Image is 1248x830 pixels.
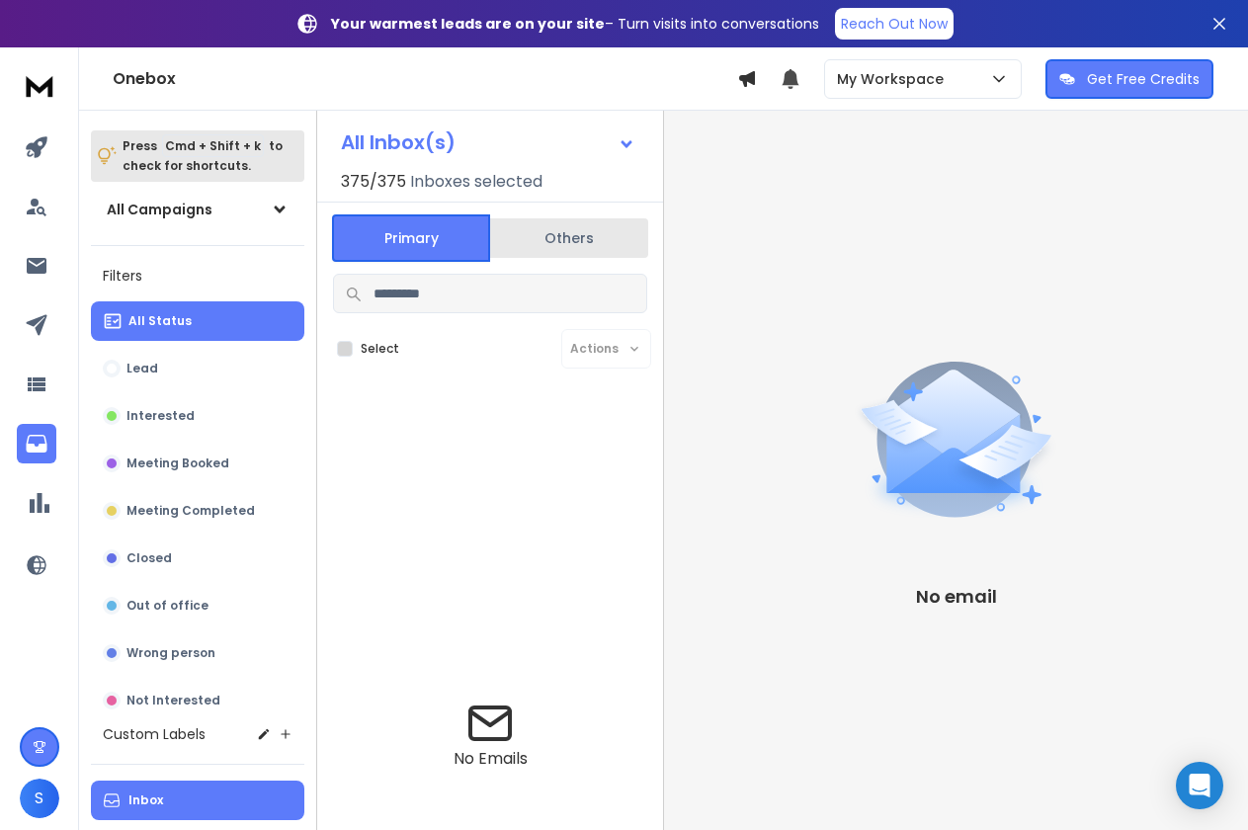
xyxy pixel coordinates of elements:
[331,14,605,34] strong: Your warmest leads are on your site
[332,214,490,262] button: Primary
[835,8,954,40] a: Reach Out Now
[91,633,304,673] button: Wrong person
[126,408,195,424] p: Interested
[325,123,651,162] button: All Inbox(s)
[20,779,59,818] button: S
[126,503,255,519] p: Meeting Completed
[91,681,304,720] button: Not Interested
[91,781,304,820] button: Inbox
[837,69,952,89] p: My Workspace
[91,262,304,290] h3: Filters
[20,67,59,104] img: logo
[128,792,163,808] p: Inbox
[91,396,304,436] button: Interested
[1176,762,1223,809] div: Open Intercom Messenger
[361,341,399,357] label: Select
[126,598,208,614] p: Out of office
[331,14,819,34] p: – Turn visits into conversations
[123,136,283,176] p: Press to check for shortcuts.
[128,313,192,329] p: All Status
[91,349,304,388] button: Lead
[1045,59,1213,99] button: Get Free Credits
[113,67,737,91] h1: Onebox
[841,14,948,34] p: Reach Out Now
[162,134,264,157] span: Cmd + Shift + k
[126,550,172,566] p: Closed
[341,170,406,194] span: 375 / 375
[126,456,229,471] p: Meeting Booked
[91,190,304,229] button: All Campaigns
[91,586,304,625] button: Out of office
[916,583,997,611] p: No email
[490,216,648,260] button: Others
[126,693,220,708] p: Not Interested
[454,747,528,771] p: No Emails
[341,132,456,152] h1: All Inbox(s)
[1087,69,1200,89] p: Get Free Credits
[107,200,212,219] h1: All Campaigns
[91,301,304,341] button: All Status
[91,491,304,531] button: Meeting Completed
[126,645,215,661] p: Wrong person
[103,724,206,744] h3: Custom Labels
[126,361,158,376] p: Lead
[91,539,304,578] button: Closed
[91,444,304,483] button: Meeting Booked
[410,170,542,194] h3: Inboxes selected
